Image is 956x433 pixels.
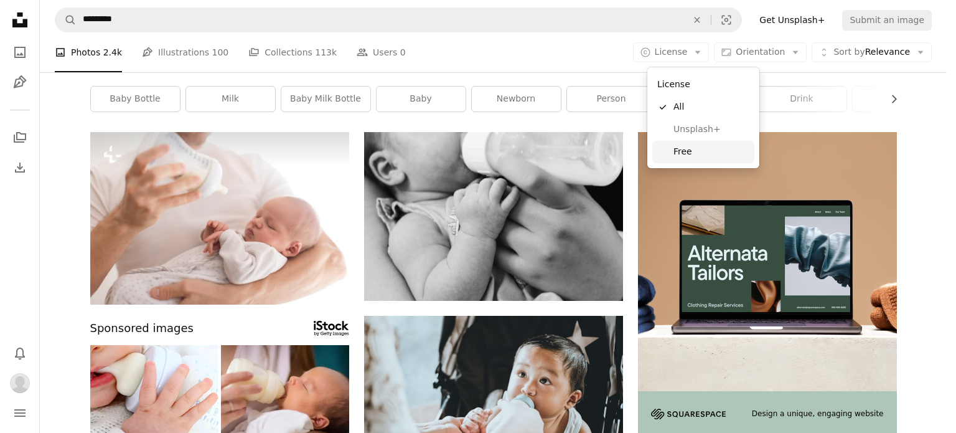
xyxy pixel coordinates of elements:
button: Orientation [714,42,807,62]
button: License [633,42,710,62]
div: License [652,72,754,96]
div: License [647,67,759,168]
span: Free [673,146,749,158]
span: License [655,47,688,57]
span: Unsplash+ [673,123,749,136]
span: All [673,101,749,113]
